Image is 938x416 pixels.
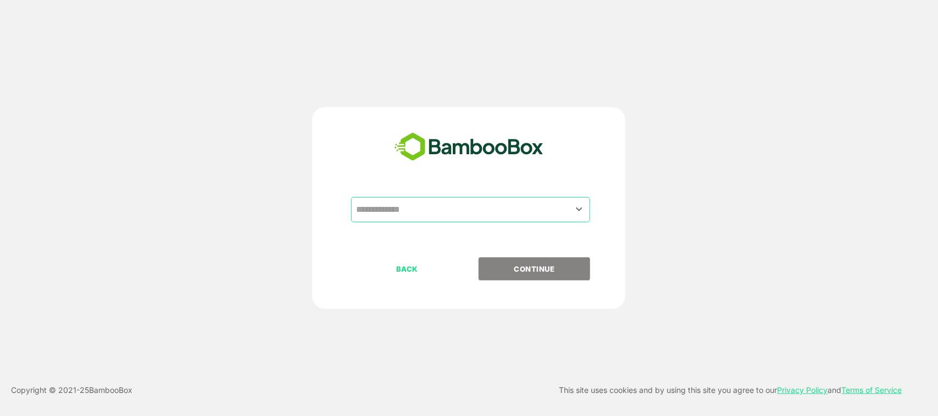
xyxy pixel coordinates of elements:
a: Terms of Service [842,385,902,395]
p: BACK [352,263,462,275]
img: bamboobox [388,129,550,165]
button: Open [571,202,586,217]
p: This site uses cookies and by using this site you agree to our and [559,384,902,397]
a: Privacy Policy [778,385,828,395]
p: CONTINUE [480,263,590,275]
p: Copyright © 2021- 25 BambooBox [11,384,132,397]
